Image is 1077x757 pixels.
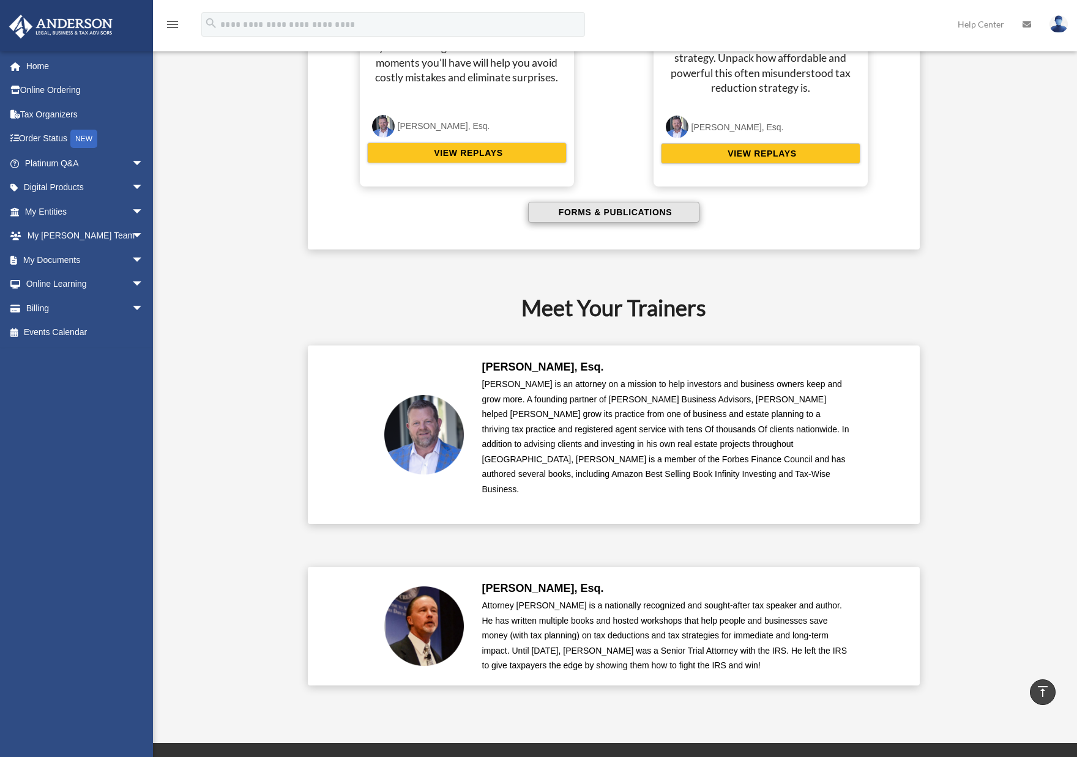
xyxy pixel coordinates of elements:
div: NEW [70,130,97,148]
a: Events Calendar [9,320,162,345]
a: Order StatusNEW [9,127,162,152]
p: [PERSON_NAME] is an attorney on a mission to help investors and business owners keep and grow mor... [482,377,849,497]
i: search [204,17,218,30]
i: menu [165,17,180,32]
img: Anderson Advisors Platinum Portal [6,15,116,39]
a: Online Ordering [9,78,162,103]
span: arrow_drop_down [132,199,156,224]
a: Digital Productsarrow_drop_down [9,175,162,200]
span: FORMS & PUBLICATIONS [555,206,672,218]
img: User Pic [1049,15,1068,33]
a: menu [165,21,180,32]
img: Toby-circle-head.png [384,395,464,475]
a: Online Learningarrow_drop_down [9,272,162,297]
span: arrow_drop_down [132,151,156,176]
a: Billingarrow_drop_down [9,296,162,320]
div: [PERSON_NAME], Esq. [398,119,490,134]
i: vertical_align_top [1035,684,1050,699]
span: arrow_drop_down [132,224,156,249]
button: VIEW REPLAYS [661,143,860,164]
img: Toby-circle-head.png [666,116,688,138]
a: FORMS & PUBLICATIONS [320,202,907,223]
h2: Meet Your Trainers [173,292,1054,323]
span: VIEW REPLAYS [724,147,796,160]
a: Tax Organizers [9,102,162,127]
span: arrow_drop_down [132,175,156,201]
span: arrow_drop_down [132,296,156,321]
span: VIEW REPLAYS [430,147,502,159]
div: Attorney [PERSON_NAME] is a nationally recognized and sought-after tax speaker and author. He has... [482,598,849,673]
img: Scott-Estill-Headshot.png [384,586,464,666]
button: FORMS & PUBLICATIONS [528,202,699,223]
a: Home [9,54,162,78]
b: [PERSON_NAME], Esq. [482,582,604,594]
span: arrow_drop_down [132,272,156,297]
a: My [PERSON_NAME] Teamarrow_drop_down [9,224,162,248]
a: My Documentsarrow_drop_down [9,248,162,272]
img: Toby-circle-head.png [372,115,395,138]
button: VIEW REPLAYS [367,142,567,163]
a: vertical_align_top [1030,679,1056,705]
div: [PERSON_NAME], Esq. [691,120,784,135]
span: arrow_drop_down [132,248,156,273]
b: [PERSON_NAME], Esq. [482,361,604,373]
a: Platinum Q&Aarrow_drop_down [9,151,162,175]
a: My Entitiesarrow_drop_down [9,199,162,224]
